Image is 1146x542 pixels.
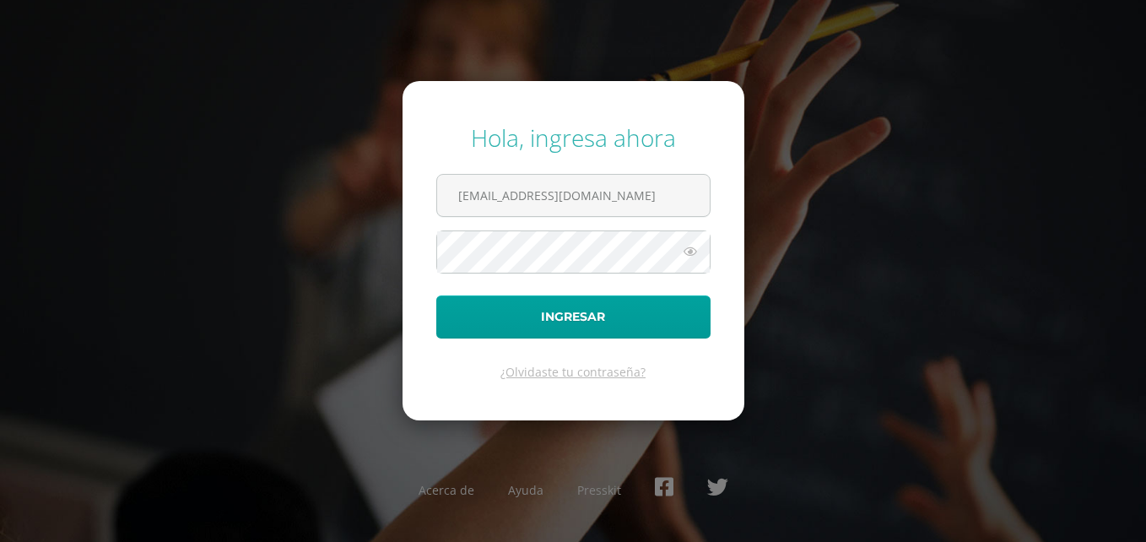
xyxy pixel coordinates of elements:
[436,295,711,339] button: Ingresar
[419,482,474,498] a: Acerca de
[577,482,621,498] a: Presskit
[500,364,646,380] a: ¿Olvidaste tu contraseña?
[437,175,710,216] input: Correo electrónico o usuario
[508,482,543,498] a: Ayuda
[436,122,711,154] div: Hola, ingresa ahora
